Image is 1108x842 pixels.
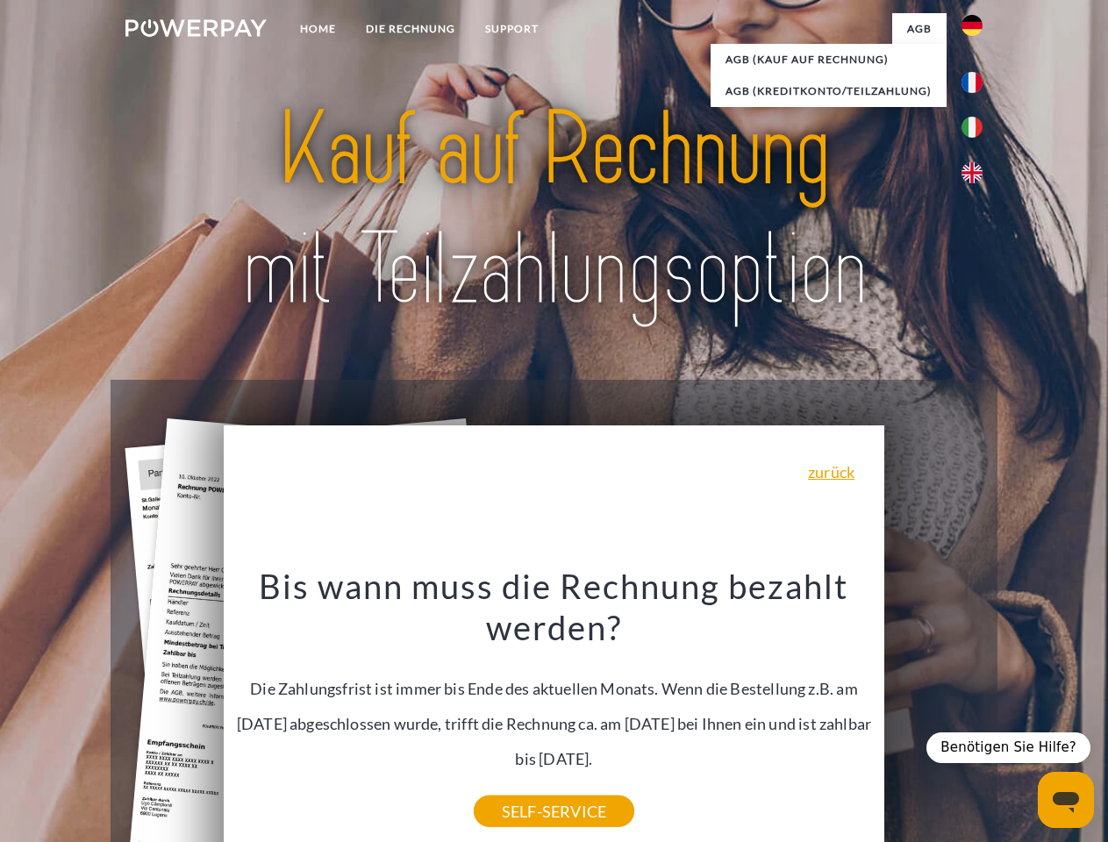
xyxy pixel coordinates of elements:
[961,72,983,93] img: fr
[711,75,947,107] a: AGB (Kreditkonto/Teilzahlung)
[234,565,875,649] h3: Bis wann muss die Rechnung bezahlt werden?
[926,732,1090,763] div: Benötigen Sie Hilfe?
[470,13,554,45] a: SUPPORT
[125,19,267,37] img: logo-powerpay-white.svg
[234,565,875,811] div: Die Zahlungsfrist ist immer bis Ende des aktuellen Monats. Wenn die Bestellung z.B. am [DATE] abg...
[711,44,947,75] a: AGB (Kauf auf Rechnung)
[285,13,351,45] a: Home
[961,162,983,183] img: en
[961,117,983,138] img: it
[961,15,983,36] img: de
[351,13,470,45] a: DIE RECHNUNG
[892,13,947,45] a: agb
[168,84,940,336] img: title-powerpay_de.svg
[1038,772,1094,828] iframe: Schaltfläche zum Öffnen des Messaging-Fensters; Konversation läuft
[474,796,634,827] a: SELF-SERVICE
[808,464,854,480] a: zurück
